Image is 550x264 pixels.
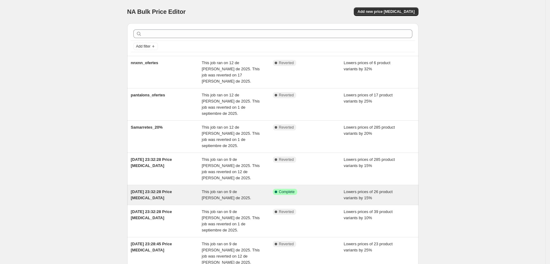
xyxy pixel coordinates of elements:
span: Lowers prices of 23 product variants by 25% [344,242,393,252]
span: Reverted [279,242,294,247]
span: This job ran on 12 de [PERSON_NAME] de 2025. This job was reverted on 1 de septiembre de 2025. [202,125,260,148]
span: Samarretes_20% [131,125,163,130]
span: Add new price [MEDICAL_DATA] [357,9,414,14]
span: nnxnn_ofertes [131,60,159,65]
span: This job ran on 12 de [PERSON_NAME] de 2025. This job was reverted on 17 [PERSON_NAME] de 2025. [202,60,260,83]
span: This job ran on 9 de [PERSON_NAME] de 2025. This job was reverted on 1 de septiembre de 2025. [202,209,260,232]
span: This job ran on 9 de [PERSON_NAME] de 2025. [202,189,251,200]
button: Add new price [MEDICAL_DATA] [354,7,418,16]
span: Reverted [279,209,294,214]
span: [DATE] 23:32:28 Price [MEDICAL_DATA] [131,209,172,220]
span: This job ran on 9 de [PERSON_NAME] de 2025. This job was reverted on 12 de [PERSON_NAME] de 2025. [202,157,260,180]
span: [DATE] 23:32:28 Price [MEDICAL_DATA] [131,189,172,200]
span: Lowers prices of 17 product variants by 25% [344,93,393,103]
span: pantalons_ofertes [131,93,165,97]
span: Reverted [279,93,294,98]
span: Reverted [279,60,294,65]
span: Complete [279,189,295,194]
span: Lowers prices of 26 product variants by 15% [344,189,393,200]
span: Reverted [279,157,294,162]
button: Add filter [133,43,158,50]
span: [DATE] 23:32:28 Price [MEDICAL_DATA] [131,157,172,168]
span: Lowers prices of 39 product variants by 10% [344,209,393,220]
span: This job ran on 12 de [PERSON_NAME] de 2025. This job was reverted on 1 de septiembre de 2025. [202,93,260,116]
span: Reverted [279,125,294,130]
span: Lowers prices of 285 product variants by 20% [344,125,395,136]
span: NA Bulk Price Editor [127,8,186,15]
span: Lowers prices of 6 product variants by 32% [344,60,390,71]
span: Lowers prices of 285 product variants by 15% [344,157,395,168]
span: [DATE] 23:28:45 Price [MEDICAL_DATA] [131,242,172,252]
span: Add filter [136,44,151,49]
